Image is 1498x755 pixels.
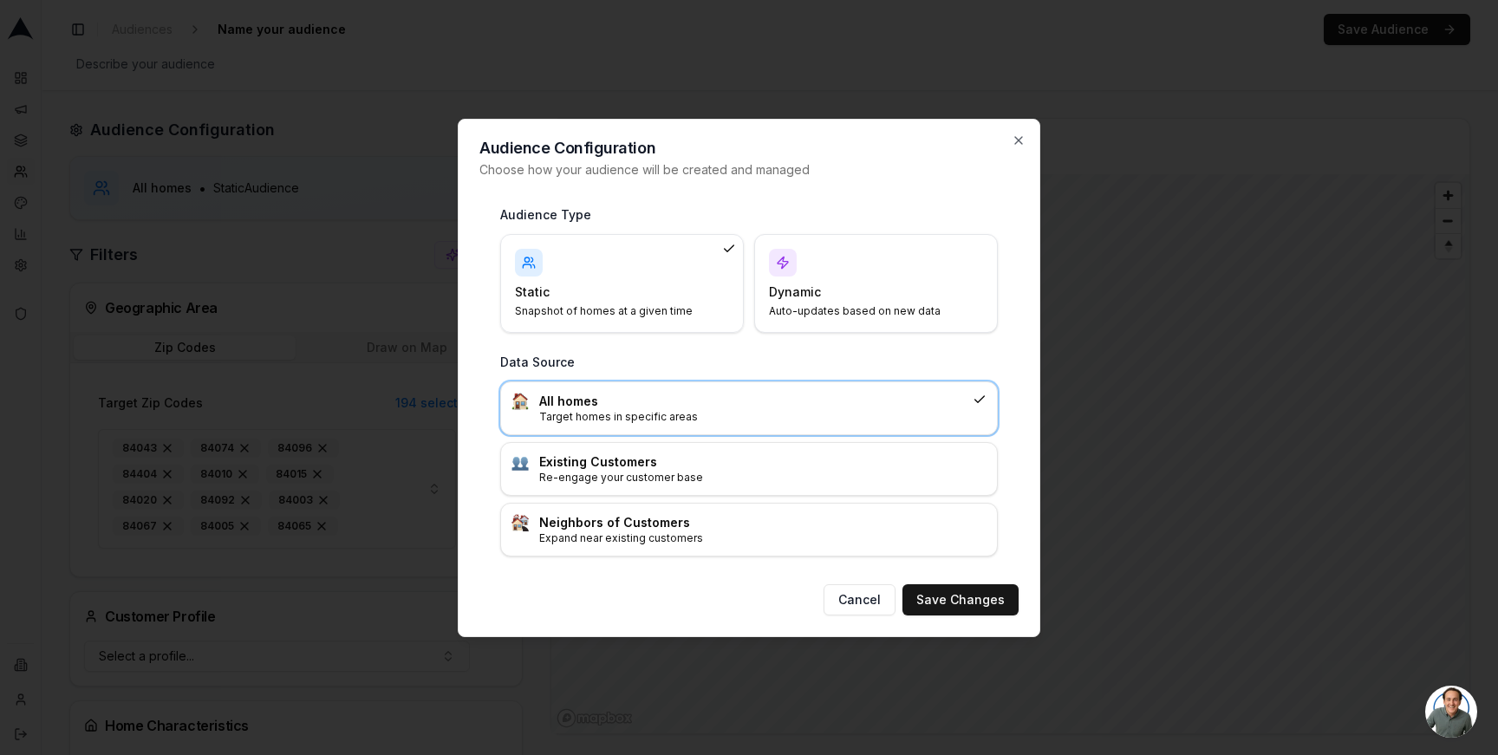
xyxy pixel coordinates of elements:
h3: Existing Customers [539,453,987,471]
h2: Audience Configuration [479,140,1019,156]
div: :busts_in_silhouette:Existing CustomersRe-engage your customer base [500,442,998,496]
p: Choose how your audience will be created and managed [479,161,1019,179]
button: Save Changes [902,584,1019,615]
p: Target homes in specific areas [539,410,966,424]
div: StaticSnapshot of homes at a given time [500,234,744,333]
p: Snapshot of homes at a given time [515,304,708,318]
h3: Data Source [500,354,998,371]
h3: Neighbors of Customers [539,514,987,531]
p: Expand near existing customers [539,531,987,545]
p: Auto-updates based on new data [769,304,962,318]
div: :house:All homesTarget homes in specific areas [500,381,998,435]
img: :house_buildings: [511,514,529,531]
div: :house_buildings:Neighbors of CustomersExpand near existing customers [500,503,998,556]
img: :busts_in_silhouette: [511,453,529,471]
h3: All homes [539,393,966,410]
h4: Dynamic [769,283,962,301]
h4: Static [515,283,708,301]
div: DynamicAuto-updates based on new data [754,234,998,333]
h3: Audience Type [500,206,998,224]
img: :house: [511,393,529,410]
p: Re-engage your customer base [539,471,987,485]
button: Cancel [824,584,896,615]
